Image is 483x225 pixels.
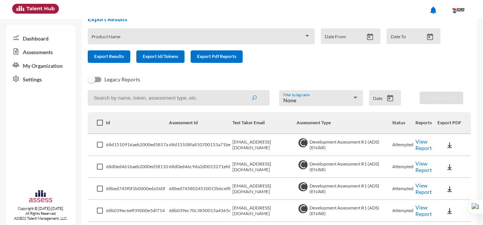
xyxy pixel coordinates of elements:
[6,58,76,72] a: My Organization
[392,200,415,222] td: Attempted
[392,134,415,156] td: Attempted
[415,182,432,195] a: View Report
[437,112,471,134] th: Export PDF
[169,134,232,156] td: 68d15108fa810700153a71be
[392,178,415,200] td: Attempted
[169,178,232,200] td: 68bed7458024510015b6cef8
[232,112,297,134] th: Test Taker Email
[297,200,392,222] td: Development Assessment R1 (ADS) (EN/AR)
[283,97,296,103] span: None
[297,134,392,156] td: Development Assessment R1 (ADS) (EN/AR)
[106,178,169,200] td: 68bed745f0f1b0000eda560f
[426,95,457,100] span: Download PDF
[88,90,270,106] input: Search by name, token, assessment type, etc.
[232,134,297,156] td: [EMAIL_ADDRESS][DOMAIN_NAME]
[420,92,463,104] button: Download PDF
[191,50,243,63] button: Export Pdf Reports
[143,53,178,59] span: Export Id/Tokens
[169,200,232,222] td: 68b039ec70c3850015a4365c
[429,6,438,15] mat-icon: notifications
[106,112,169,134] th: Id
[363,33,377,41] button: Open calendar
[415,160,432,173] a: View Report
[392,112,415,134] th: Status
[6,45,76,58] a: Assessments
[88,15,447,22] h2: Export Results
[232,200,297,222] td: [EMAIL_ADDRESS][DOMAIN_NAME]
[297,156,392,178] td: Development Assessment R1 (ADS) (EN/AR)
[169,112,232,134] th: Assessment Id
[197,53,236,59] span: Export Pdf Reports
[392,156,415,178] td: Attempted
[94,53,124,59] span: Export Results
[415,112,437,134] th: Reports
[415,138,432,151] a: View Report
[88,50,130,63] button: Export Results
[384,94,397,102] button: Open calendar
[28,189,53,205] img: assesscompany-logo.png
[106,134,169,156] td: 68d1510916aeb2000ed5817a
[232,156,297,178] td: [EMAIL_ADDRESS][DOMAIN_NAME]
[423,33,437,41] button: Open calendar
[6,31,76,45] a: Dashboard
[6,206,76,221] p: Copyright © [DATE]-[DATE]. All Rights Reserved. ASSESS Talent Management, LLC.
[106,156,169,178] td: 68d0ed4616aeb2000ed58110
[232,178,297,200] td: [EMAIL_ADDRESS][DOMAIN_NAME]
[106,200,169,222] td: 68b039ec6eff39000e5df714
[6,72,76,86] a: Settings
[136,50,185,63] button: Export Id/Tokens
[169,156,232,178] td: 68d0ed46c9da2d0015271efd
[415,204,432,217] a: View Report
[104,75,140,84] span: Legacy Reports
[297,178,392,200] td: Development Assessment R1 (ADS) (EN/AR)
[297,112,392,134] th: Assessment Type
